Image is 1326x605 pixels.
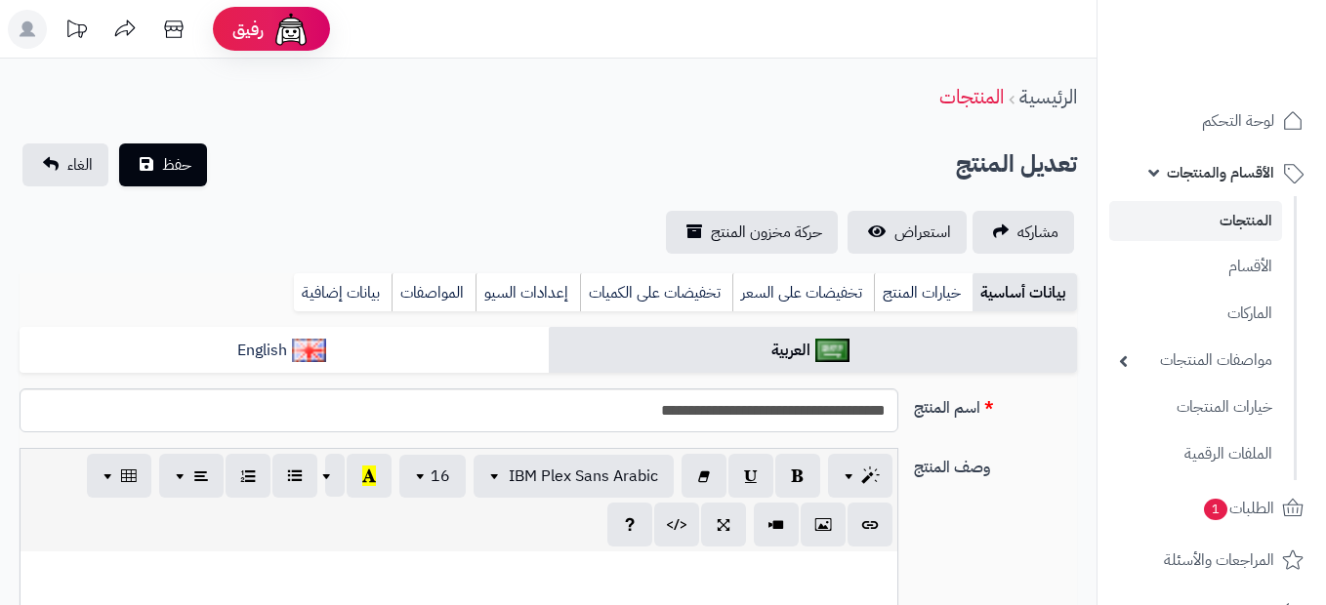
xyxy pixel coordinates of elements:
span: حفظ [162,153,191,177]
img: ai-face.png [271,10,311,49]
a: بيانات إضافية [294,273,392,312]
a: الطلبات1 [1109,485,1314,532]
span: الطلبات [1202,495,1274,522]
a: مشاركه [973,211,1074,254]
span: المراجعات والأسئلة [1164,546,1274,574]
label: وصف المنتج [906,448,1085,479]
a: المنتجات [939,82,1004,111]
a: الرئيسية [1019,82,1077,111]
button: 16 [399,455,466,498]
a: الماركات [1109,293,1282,335]
a: الملفات الرقمية [1109,433,1282,475]
a: المراجعات والأسئلة [1109,537,1314,584]
span: 16 [431,464,450,488]
a: العربية [549,327,1078,375]
span: مشاركه [1017,221,1058,244]
a: حركة مخزون المنتج [666,211,838,254]
img: English [292,339,326,362]
span: الغاء [67,153,93,177]
a: بيانات أساسية [973,273,1077,312]
a: خيارات المنتجات [1109,386,1282,428]
button: حفظ [119,143,207,186]
span: الأقسام والمنتجات [1167,159,1274,186]
img: العربية [815,339,849,362]
a: خيارات المنتج [874,273,973,312]
span: استعراض [894,221,951,244]
label: اسم المنتج [906,388,1085,420]
a: English [20,327,549,375]
a: تخفيضات على السعر [732,273,874,312]
a: تخفيضات على الكميات [580,273,732,312]
a: الأقسام [1109,246,1282,288]
a: المواصفات [392,273,476,312]
a: لوحة التحكم [1109,98,1314,144]
a: مواصفات المنتجات [1109,340,1282,382]
span: 1 [1204,499,1227,520]
span: رفيق [232,18,264,41]
img: logo-2.png [1193,52,1307,93]
h2: تعديل المنتج [956,144,1077,184]
span: حركة مخزون المنتج [711,221,822,244]
a: المنتجات [1109,201,1282,241]
a: إعدادات السيو [476,273,580,312]
span: لوحة التحكم [1202,107,1274,135]
span: IBM Plex Sans Arabic [509,464,658,488]
a: الغاء [22,143,108,186]
a: تحديثات المنصة [52,10,101,54]
a: استعراض [848,211,967,254]
button: IBM Plex Sans Arabic [474,455,674,498]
